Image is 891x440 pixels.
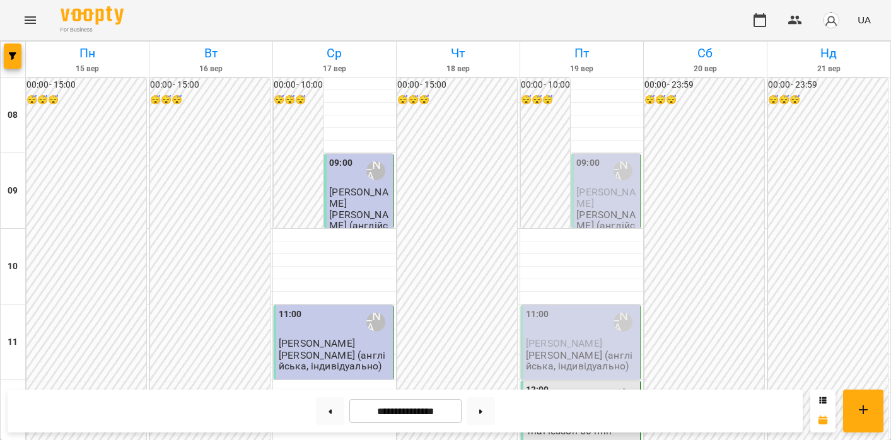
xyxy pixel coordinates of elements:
[275,63,394,75] h6: 17 вер
[366,313,385,332] div: Богуш Альбіна (а)
[526,337,602,349] span: [PERSON_NAME]
[366,161,385,180] div: Богуш Альбіна (а)
[858,13,871,26] span: UA
[26,93,146,107] h6: 😴😴😴
[61,6,124,25] img: Voopty Logo
[644,78,764,92] h6: 00:00 - 23:59
[646,63,765,75] h6: 20 вер
[399,43,518,63] h6: Чт
[26,78,146,92] h6: 00:00 - 15:00
[8,335,18,349] h6: 11
[646,43,765,63] h6: Сб
[279,350,390,372] p: [PERSON_NAME] (англійська, індивідуально)
[8,260,18,274] h6: 10
[576,209,638,253] p: [PERSON_NAME] (англійська, індивідуально)
[614,313,632,332] div: Богуш Альбіна (а)
[61,26,124,34] span: For Business
[8,184,18,198] h6: 09
[8,108,18,122] h6: 08
[822,11,840,29] img: avatar_s.png
[28,43,147,63] h6: Пн
[329,156,352,170] label: 09:00
[526,308,549,321] label: 11:00
[614,161,632,180] div: Богуш Альбіна (а)
[768,93,888,107] h6: 😴😴😴
[274,93,323,107] h6: 😴😴😴
[397,93,517,107] h6: 😴😴😴
[521,93,570,107] h6: 😴😴😴
[853,8,876,32] button: UA
[329,186,388,209] span: [PERSON_NAME]
[768,78,888,92] h6: 00:00 - 23:59
[274,78,323,92] h6: 00:00 - 10:00
[28,63,147,75] h6: 15 вер
[329,209,390,253] p: [PERSON_NAME] (англійська, індивідуально)
[397,78,517,92] h6: 00:00 - 15:00
[526,350,638,372] p: [PERSON_NAME] (англійська, індивідуально)
[522,43,641,63] h6: Пт
[522,63,641,75] h6: 19 вер
[576,186,635,209] span: [PERSON_NAME]
[275,43,394,63] h6: Ср
[150,93,270,107] h6: 😴😴😴
[15,5,45,35] button: Menu
[151,63,271,75] h6: 16 вер
[769,43,888,63] h6: Нд
[279,337,355,349] span: [PERSON_NAME]
[279,308,302,321] label: 11:00
[399,63,518,75] h6: 18 вер
[521,78,570,92] h6: 00:00 - 10:00
[150,78,270,92] h6: 00:00 - 15:00
[769,63,888,75] h6: 21 вер
[576,156,600,170] label: 09:00
[644,93,764,107] h6: 😴😴😴
[151,43,271,63] h6: Вт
